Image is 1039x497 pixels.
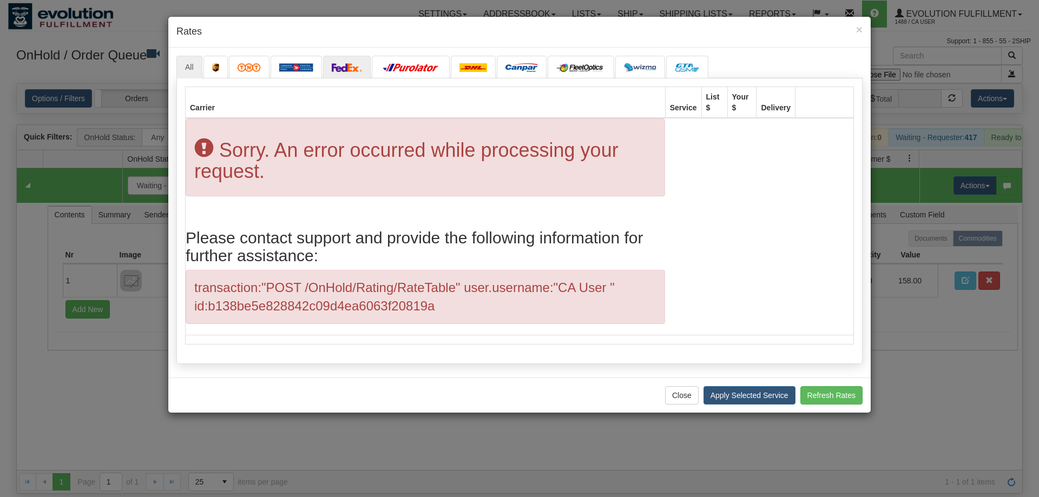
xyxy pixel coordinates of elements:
h4: Rates [176,25,863,39]
h2: Please contact support and provide the following information for further assistance: [186,229,665,264]
th: List $ [701,87,727,118]
th: Carrier [186,87,666,118]
img: FedEx.png [332,63,362,72]
img: Canada_post.png [279,63,313,72]
button: Close [665,386,699,405]
span: × [856,23,863,36]
a: All [176,56,202,78]
img: CarrierLogo_10191.png [675,63,700,72]
th: Your $ [727,87,757,118]
button: Refresh Rates [800,386,863,405]
img: dhl.png [459,63,487,72]
th: Delivery [757,87,795,118]
img: wizmo.png [624,63,656,72]
button: Close [856,24,863,35]
img: CarrierLogo_10182.png [556,63,606,72]
img: purolator.png [380,63,441,72]
img: campar.png [505,63,538,72]
div: transaction:"POST /OnHold/Rating/RateTable" user.username:"CA User " id:b138be5e828842c09d4ea6063... [186,270,665,324]
th: Service [665,87,701,118]
img: ups.png [212,63,220,72]
img: tnt.png [238,63,261,72]
h1: Sorry. An error occurred while processing your request. [194,138,656,182]
button: Apply Selected Service [703,386,795,405]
